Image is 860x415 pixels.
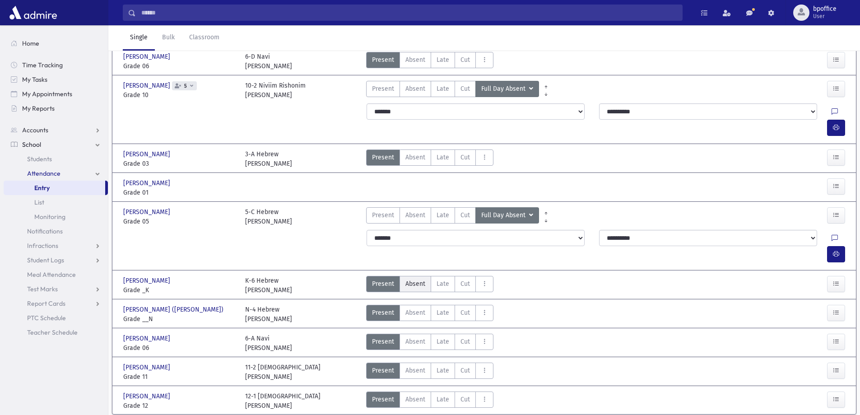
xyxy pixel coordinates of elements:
[27,227,63,235] span: Notifications
[437,366,449,375] span: Late
[27,270,76,279] span: Meal Attendance
[437,308,449,317] span: Late
[366,149,493,168] div: AttTypes
[4,224,108,238] a: Notifications
[4,123,108,137] a: Accounts
[27,285,58,293] span: Test Marks
[123,178,172,188] span: [PERSON_NAME]
[405,337,425,346] span: Absent
[22,61,63,69] span: Time Tracking
[123,149,172,159] span: [PERSON_NAME]
[437,210,449,220] span: Late
[372,308,394,317] span: Present
[475,207,539,224] button: Full Day Absent
[405,84,425,93] span: Absent
[27,314,66,322] span: PTC Schedule
[481,210,527,220] span: Full Day Absent
[245,392,321,410] div: 12-1 [DEMOGRAPHIC_DATA] [PERSON_NAME]
[245,305,292,324] div: N-4 Hebrew [PERSON_NAME]
[460,84,470,93] span: Cut
[4,181,105,195] a: Entry
[460,210,470,220] span: Cut
[34,213,65,221] span: Monitoring
[460,308,470,317] span: Cut
[813,5,837,13] span: bpoffice
[405,279,425,289] span: Absent
[405,55,425,65] span: Absent
[4,238,108,253] a: Infractions
[4,166,108,181] a: Attendance
[123,334,172,343] span: [PERSON_NAME]
[123,159,236,168] span: Grade 03
[4,152,108,166] a: Students
[366,305,493,324] div: AttTypes
[4,36,108,51] a: Home
[366,392,493,410] div: AttTypes
[405,366,425,375] span: Absent
[437,279,449,289] span: Late
[7,4,59,22] img: AdmirePro
[4,87,108,101] a: My Appointments
[123,314,236,324] span: Grade __N
[123,188,236,197] span: Grade 01
[372,279,394,289] span: Present
[4,282,108,296] a: Test Marks
[123,61,236,71] span: Grade 06
[4,58,108,72] a: Time Tracking
[4,72,108,87] a: My Tasks
[27,328,78,336] span: Teacher Schedule
[405,153,425,162] span: Absent
[437,395,449,404] span: Late
[437,84,449,93] span: Late
[22,126,48,134] span: Accounts
[405,395,425,404] span: Absent
[123,52,172,61] span: [PERSON_NAME]
[4,101,108,116] a: My Reports
[372,55,394,65] span: Present
[182,25,227,51] a: Classroom
[437,153,449,162] span: Late
[4,311,108,325] a: PTC Schedule
[136,5,682,21] input: Search
[366,207,539,226] div: AttTypes
[366,363,493,382] div: AttTypes
[22,104,55,112] span: My Reports
[123,276,172,285] span: [PERSON_NAME]
[123,285,236,295] span: Grade _K
[372,84,394,93] span: Present
[123,25,155,51] a: Single
[245,52,292,71] div: 6-D Navi [PERSON_NAME]
[34,198,44,206] span: List
[123,305,225,314] span: [PERSON_NAME] ([PERSON_NAME])
[245,276,292,295] div: K-6 Hebrew [PERSON_NAME]
[366,276,493,295] div: AttTypes
[22,39,39,47] span: Home
[460,153,470,162] span: Cut
[22,90,72,98] span: My Appointments
[405,210,425,220] span: Absent
[27,169,60,177] span: Attendance
[813,13,837,20] span: User
[4,325,108,340] a: Teacher Schedule
[366,334,493,353] div: AttTypes
[245,363,321,382] div: 11-2 [DEMOGRAPHIC_DATA] [PERSON_NAME]
[245,334,292,353] div: 6-A Navi [PERSON_NAME]
[123,372,236,382] span: Grade 11
[366,81,539,100] div: AttTypes
[405,308,425,317] span: Absent
[123,343,236,353] span: Grade 06
[4,137,108,152] a: School
[4,195,108,210] a: List
[22,140,41,149] span: School
[27,242,58,250] span: Infractions
[123,207,172,217] span: [PERSON_NAME]
[123,217,236,226] span: Grade 05
[372,153,394,162] span: Present
[27,155,52,163] span: Students
[245,207,292,226] div: 5-C Hebrew [PERSON_NAME]
[366,52,493,71] div: AttTypes
[372,210,394,220] span: Present
[34,184,50,192] span: Entry
[245,81,306,100] div: 10-2 Niviim Rishonim [PERSON_NAME]
[4,267,108,282] a: Meal Attendance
